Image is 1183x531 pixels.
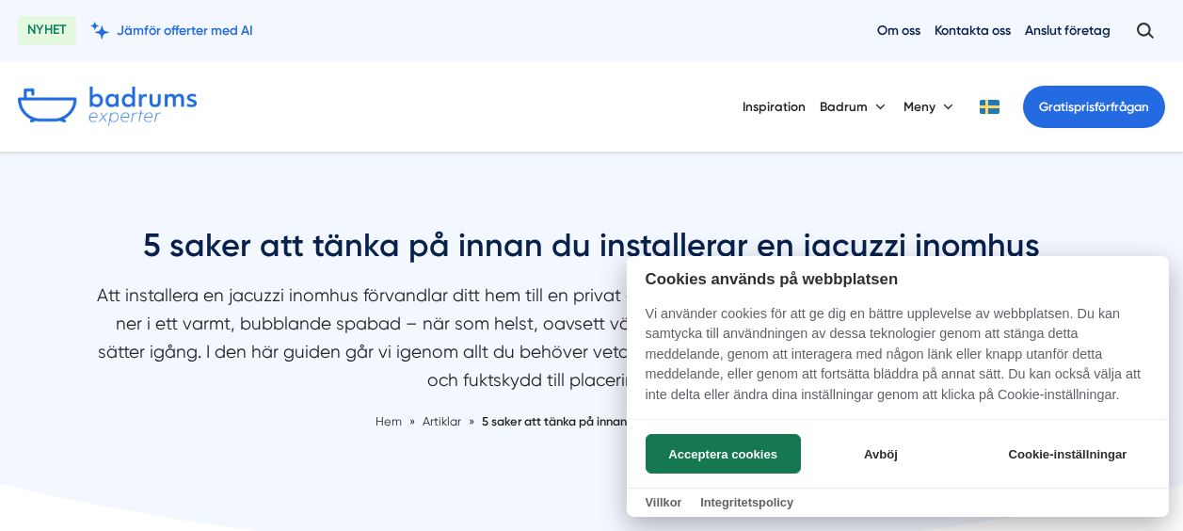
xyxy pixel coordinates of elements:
button: Avböj [806,434,955,474]
p: Vi använder cookies för att ge dig en bättre upplevelse av webbplatsen. Du kan samtycka till anvä... [627,304,1169,419]
a: Integritetspolicy [700,495,793,509]
button: Cookie-inställningar [985,434,1150,474]
a: Villkor [646,495,682,509]
button: Acceptera cookies [646,434,801,474]
h2: Cookies används på webbplatsen [627,270,1169,288]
